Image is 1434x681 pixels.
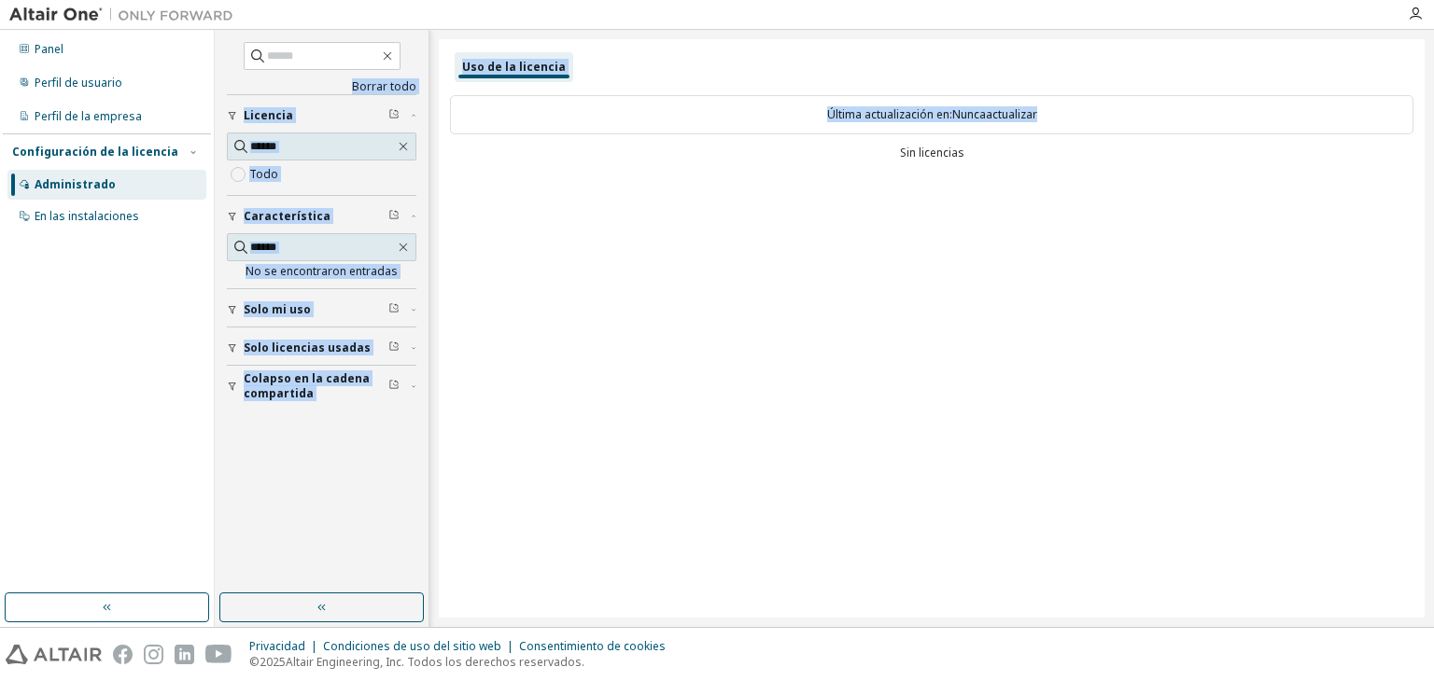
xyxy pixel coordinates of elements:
font: No se encontraron entradas [246,263,398,279]
font: Sin licencias [900,145,964,160]
font: Nunca [952,106,986,122]
span: Limpiar filtro [388,340,400,355]
font: actualizar [986,106,1037,122]
span: Limpiar filtro [388,108,400,123]
font: Característica [244,208,330,224]
font: Licencia [244,107,293,123]
img: Altair Uno [9,6,243,24]
img: linkedin.svg [175,645,194,664]
font: Última actualización en: [827,106,952,122]
font: Borrar todo [352,78,416,94]
font: Colapso en la cadena compartida [244,370,370,401]
font: Perfil de usuario [35,75,122,90]
button: Característica [227,196,416,237]
img: youtube.svg [205,645,232,664]
font: 2025 [260,654,286,670]
font: Panel [35,41,63,57]
font: Configuración de la licencia [12,144,178,160]
button: Solo mi uso [227,289,416,330]
font: En las instalaciones [35,208,139,224]
button: Licencia [227,95,416,136]
font: Consentimiento de cookies [519,638,666,654]
font: Condiciones de uso del sitio web [323,638,501,654]
font: Solo mi uso [244,301,311,317]
font: Solo licencias usadas [244,340,371,355]
font: Administrado [35,176,116,192]
button: Colapso en la cadena compartida [227,366,416,407]
font: Uso de la licencia [462,59,566,75]
img: facebook.svg [113,645,133,664]
span: Limpiar filtro [388,302,400,317]
span: Limpiar filtro [388,209,400,224]
font: Perfil de la empresa [35,108,142,124]
font: Todo [249,166,278,182]
img: altair_logo.svg [6,645,102,664]
font: © [249,654,260,670]
font: Altair Engineering, Inc. Todos los derechos reservados. [286,654,584,670]
font: Privacidad [249,638,305,654]
span: Limpiar filtro [388,379,400,394]
img: instagram.svg [144,645,163,664]
button: Solo licencias usadas [227,327,416,368]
